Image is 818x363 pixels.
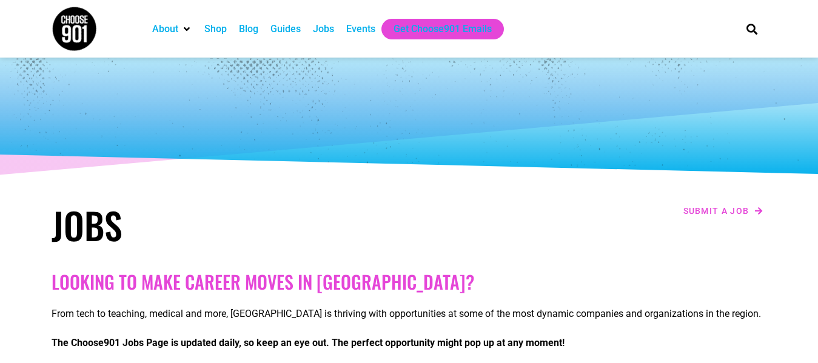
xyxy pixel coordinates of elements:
a: About [152,22,178,36]
a: Shop [204,22,227,36]
span: Submit a job [683,207,749,215]
strong: The Choose901 Jobs Page is updated daily, so keep an eye out. The perfect opportunity might pop u... [52,337,565,348]
a: Guides [270,22,301,36]
a: Get Choose901 Emails [394,22,492,36]
a: Jobs [313,22,334,36]
a: Blog [239,22,258,36]
div: About [146,19,198,39]
a: Submit a job [680,203,767,219]
h2: Looking to make career moves in [GEOGRAPHIC_DATA]? [52,271,767,293]
nav: Main nav [146,19,726,39]
div: Search [742,19,762,39]
h1: Jobs [52,203,403,247]
a: Events [346,22,375,36]
p: From tech to teaching, medical and more, [GEOGRAPHIC_DATA] is thriving with opportunities at some... [52,307,767,321]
